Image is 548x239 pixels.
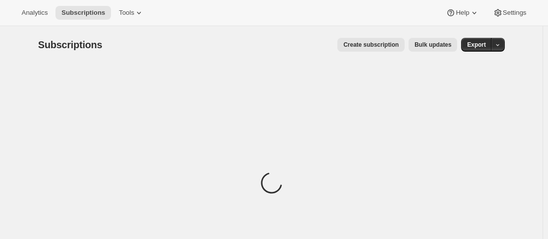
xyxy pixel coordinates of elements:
button: Tools [113,6,150,20]
button: Analytics [16,6,54,20]
span: Create subscription [343,41,399,49]
span: Analytics [22,9,48,17]
span: Settings [503,9,526,17]
button: Help [440,6,485,20]
span: Subscriptions [38,39,103,50]
button: Export [461,38,492,52]
button: Create subscription [337,38,405,52]
span: Tools [119,9,134,17]
span: Help [456,9,469,17]
button: Subscriptions [55,6,111,20]
span: Subscriptions [61,9,105,17]
span: Bulk updates [414,41,451,49]
button: Settings [487,6,532,20]
button: Bulk updates [409,38,457,52]
span: Export [467,41,486,49]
